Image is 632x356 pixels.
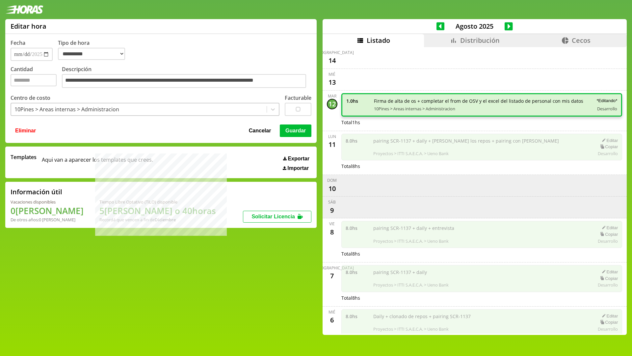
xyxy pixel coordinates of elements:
div: scrollable content [323,47,627,334]
span: Templates [11,153,37,161]
div: Recordá que vencen a fin de [99,217,216,223]
span: Agosto 2025 [444,22,505,31]
h2: Información útil [11,187,62,196]
span: Aqui van a aparecer los templates que crees. [42,153,153,171]
h1: 5 [PERSON_NAME] o 40 horas [99,205,216,217]
div: mié [329,71,335,77]
span: Importar [287,165,309,171]
select: Tipo de hora [58,48,125,60]
div: 12 [327,99,337,109]
span: Distribución [460,36,500,45]
button: Solicitar Licencia [243,211,311,223]
div: Total 1 hs [341,119,622,125]
div: 9 [327,205,337,215]
div: De otros años: 0 [PERSON_NAME] [11,217,84,223]
div: 6 [327,315,337,325]
div: lun [328,134,336,139]
button: Exportar [281,155,311,162]
button: Cancelar [247,124,273,137]
div: 13 [327,77,337,88]
div: [DEMOGRAPHIC_DATA] [310,50,354,55]
div: mar [328,93,336,99]
label: Cantidad [11,66,62,90]
div: dom [327,178,337,183]
div: sáb [328,199,336,205]
div: [DEMOGRAPHIC_DATA] [310,265,354,271]
h1: Editar hora [11,22,46,31]
label: Tipo de hora [58,39,130,61]
button: Guardar [280,124,311,137]
b: Diciembre [155,217,176,223]
label: Facturable [285,94,311,101]
div: Total 8 hs [341,295,622,301]
input: Cantidad [11,74,57,86]
div: 14 [327,55,337,66]
span: Exportar [288,156,309,162]
div: Tiempo Libre Optativo (TiLO) disponible [99,199,216,205]
img: logotipo [5,5,43,14]
div: 10Pines > Areas internas > Administracion [14,106,119,113]
button: Eliminar [13,124,38,137]
div: vie [329,221,335,227]
div: 10 [327,183,337,194]
label: Fecha [11,39,25,46]
label: Centro de costo [11,94,50,101]
div: mié [329,309,335,315]
span: Listado [367,36,390,45]
div: Total 8 hs [341,163,622,169]
div: Total 8 hs [341,251,622,257]
div: 11 [327,139,337,150]
label: Descripción [62,66,311,90]
div: Vacaciones disponibles [11,199,84,205]
div: 8 [327,227,337,237]
textarea: Descripción [62,74,306,88]
div: 7 [327,271,337,281]
span: Solicitar Licencia [251,214,295,219]
span: Cecos [572,36,591,45]
h1: 0 [PERSON_NAME] [11,205,84,217]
